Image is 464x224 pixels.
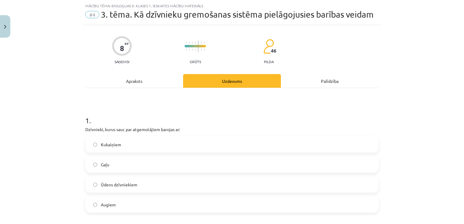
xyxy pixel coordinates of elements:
span: XP [125,42,128,45]
img: icon-short-line-57e1e144782c952c97e751825c79c345078a6d821885a25fce030b3d8c18986b.svg [204,42,205,43]
img: icon-short-line-57e1e144782c952c97e751825c79c345078a6d821885a25fce030b3d8c18986b.svg [201,49,202,50]
img: icon-short-line-57e1e144782c952c97e751825c79c345078a6d821885a25fce030b3d8c18986b.svg [186,49,186,50]
img: icon-short-line-57e1e144782c952c97e751825c79c345078a6d821885a25fce030b3d8c18986b.svg [189,42,189,43]
input: Kukaiņiem [93,143,97,147]
span: 46 [271,48,276,53]
span: Ūdens dzīvniekiem [101,182,137,188]
div: 8 [120,44,124,53]
span: Augiem [101,202,116,208]
p: Dzīvnieki, kurus sauc par atgemotājiem barojas ar: [85,126,379,133]
img: icon-short-line-57e1e144782c952c97e751825c79c345078a6d821885a25fce030b3d8c18986b.svg [195,42,196,43]
input: Gaļu [93,163,97,167]
div: Mācību tēma: Bioloģijas 8. klases 1. ieskaites mācību materiāls [85,4,379,8]
span: Gaļu [101,161,109,168]
span: #4 [85,11,99,18]
img: icon-short-line-57e1e144782c952c97e751825c79c345078a6d821885a25fce030b3d8c18986b.svg [189,49,189,50]
img: icon-long-line-d9ea69661e0d244f92f715978eff75569469978d946b2353a9bb055b3ed8787d.svg [198,40,199,52]
span: 3. tēma. Kā dzīvnieku gremošanas sistēma pielāgojusies barības veidam [101,9,374,19]
img: students-c634bb4e5e11cddfef0936a35e636f08e4e9abd3cc4e673bd6f9a4125e45ecb1.svg [263,39,274,54]
img: icon-short-line-57e1e144782c952c97e751825c79c345078a6d821885a25fce030b3d8c18986b.svg [204,49,205,50]
p: pilda [264,59,274,64]
div: Uzdevums [183,74,281,88]
img: icon-short-line-57e1e144782c952c97e751825c79c345078a6d821885a25fce030b3d8c18986b.svg [192,42,193,43]
img: icon-short-line-57e1e144782c952c97e751825c79c345078a6d821885a25fce030b3d8c18986b.svg [186,42,186,43]
p: Saņemsi [112,59,132,64]
p: Grūts [190,59,201,64]
img: icon-short-line-57e1e144782c952c97e751825c79c345078a6d821885a25fce030b3d8c18986b.svg [192,49,193,50]
input: Augiem [93,203,97,207]
div: Palīdzība [281,74,379,88]
input: Ūdens dzīvniekiem [93,183,97,187]
div: Apraksts [85,74,183,88]
img: icon-short-line-57e1e144782c952c97e751825c79c345078a6d821885a25fce030b3d8c18986b.svg [195,49,196,50]
img: icon-close-lesson-0947bae3869378f0d4975bcd49f059093ad1ed9edebbc8119c70593378902aed.svg [4,25,6,29]
h1: 1 . [85,106,379,124]
img: icon-short-line-57e1e144782c952c97e751825c79c345078a6d821885a25fce030b3d8c18986b.svg [201,42,202,43]
span: Kukaiņiem [101,141,121,148]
